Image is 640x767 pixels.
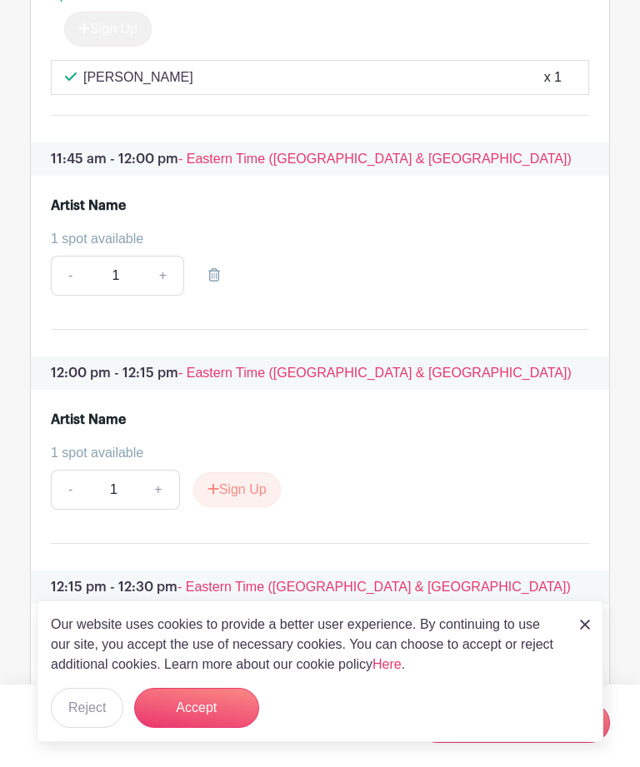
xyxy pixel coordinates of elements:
[372,657,402,671] a: Here
[178,366,572,380] span: - Eastern Time ([GEOGRAPHIC_DATA] & [GEOGRAPHIC_DATA])
[580,620,590,630] img: close_button-5f87c8562297e5c2d7936805f587ecaba9071eb48480494691a3f1689db116b3.svg
[177,580,571,594] span: - Eastern Time ([GEOGRAPHIC_DATA] & [GEOGRAPHIC_DATA])
[178,152,572,166] span: - Eastern Time ([GEOGRAPHIC_DATA] & [GEOGRAPHIC_DATA])
[51,229,576,249] div: 1 spot available
[31,356,609,390] p: 12:00 pm - 12:15 pm
[137,470,179,510] a: +
[544,67,562,87] div: x 1
[193,472,281,507] button: Sign Up
[51,196,126,216] div: Artist Name
[142,256,184,296] a: +
[51,410,126,430] div: Artist Name
[83,67,193,87] p: [PERSON_NAME]
[51,615,562,675] p: Our website uses cookies to provide a better user experience. By continuing to use our site, you ...
[31,142,609,176] p: 11:45 am - 12:00 pm
[51,443,576,463] div: 1 spot available
[51,688,123,728] button: Reject
[134,688,259,728] button: Accept
[31,570,609,604] p: 12:15 pm - 12:30 pm
[51,470,89,510] a: -
[51,256,89,296] a: -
